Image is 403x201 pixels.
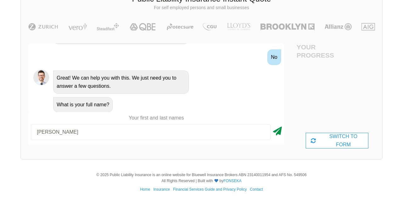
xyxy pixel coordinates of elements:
img: LLOYD's | Public Liability Insurance [224,23,254,31]
img: Chatbot | PLI [33,70,49,85]
img: Vero | Public Liability Insurance [65,23,90,31]
img: QBE | Public Liability Insurance [126,23,160,31]
img: Allianz | Public Liability Insurance [321,23,355,31]
a: Contact [250,187,263,192]
div: SWITCH TO FORM [306,133,368,148]
img: AIG | Public Liability Insurance [359,23,377,31]
a: FONSEKA [224,179,241,183]
a: Financial Services Guide and Privacy Policy [173,187,247,192]
img: Steadfast | Public Liability Insurance [94,23,122,31]
img: CGU | Public Liability Insurance [200,23,219,31]
input: Your first and last names [31,124,270,140]
div: Great! We can help you with this. We just need you to answer a few questions. [53,70,189,94]
div: What is your full name? [53,97,113,112]
div: No [267,49,281,65]
img: Protecsure | Public Liability Insurance [164,23,196,31]
h4: Your Progress [297,43,337,59]
a: Insurance [153,187,170,192]
img: Zurich | Public Liability Insurance [26,23,61,31]
a: Home [140,187,150,192]
img: Brooklyn | Public Liability Insurance [258,23,317,31]
p: Your first and last names [28,114,284,121]
p: For self employed persons and small businesses [26,5,377,11]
